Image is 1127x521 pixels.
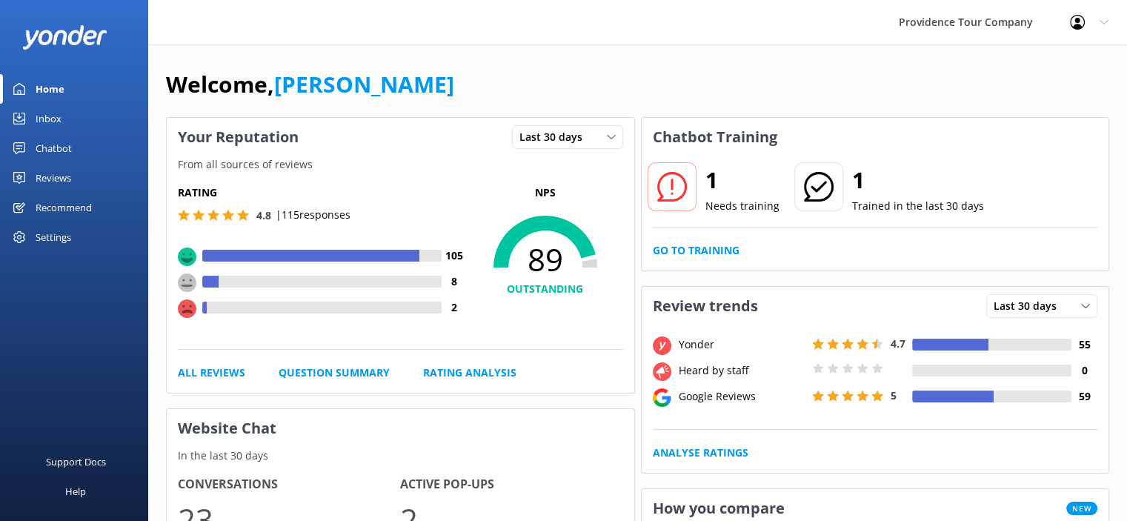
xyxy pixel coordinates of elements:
p: In the last 30 days [167,448,634,464]
div: Yonder [675,336,808,353]
div: Recommend [36,193,92,222]
h4: 8 [442,273,468,290]
a: Go to Training [653,242,739,259]
h4: 59 [1071,388,1097,405]
div: Support Docs [46,447,106,477]
h4: 2 [442,299,468,316]
h2: 1 [705,162,779,198]
div: Google Reviews [675,388,808,405]
h2: 1 [852,162,984,198]
h4: 0 [1071,362,1097,379]
h1: Welcome, [166,67,454,102]
span: 5 [891,388,897,402]
p: From all sources of reviews [167,156,634,173]
a: Question Summary [279,365,390,381]
h4: OUTSTANDING [468,281,623,297]
h4: 55 [1071,336,1097,353]
h3: Chatbot Training [642,118,788,156]
div: Settings [36,222,71,252]
span: New [1066,502,1097,515]
div: Heard by staff [675,362,808,379]
div: Home [36,74,64,104]
h3: Your Reputation [167,118,310,156]
p: NPS [468,185,623,201]
span: 4.7 [891,336,905,351]
h4: Conversations [178,475,400,494]
span: Last 30 days [519,129,591,145]
h4: 105 [442,248,468,264]
span: 4.8 [256,208,271,222]
div: Chatbot [36,133,72,163]
h5: Rating [178,185,468,201]
a: All Reviews [178,365,245,381]
span: 89 [468,241,623,278]
div: Inbox [36,104,61,133]
div: Reviews [36,163,71,193]
span: Last 30 days [994,298,1066,314]
h4: Active Pop-ups [400,475,622,494]
div: Help [65,477,86,506]
p: | 115 responses [276,207,350,223]
h3: Website Chat [167,409,634,448]
h3: Review trends [642,287,769,325]
p: Trained in the last 30 days [852,198,984,214]
img: yonder-white-logo.png [22,25,107,50]
a: Analyse Ratings [653,445,748,461]
p: Needs training [705,198,779,214]
a: [PERSON_NAME] [274,69,454,99]
a: Rating Analysis [423,365,516,381]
